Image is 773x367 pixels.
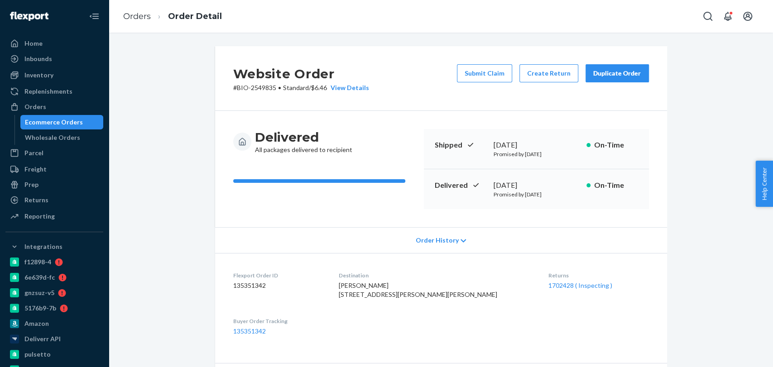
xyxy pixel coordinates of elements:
a: Orders [123,11,151,21]
a: 6e639d-fc [5,270,103,285]
span: • [278,84,281,91]
dt: Returns [548,272,649,279]
div: Deliverr API [24,334,61,343]
p: Shipped [435,140,486,150]
a: Reporting [5,209,103,224]
p: # BIO-2549835 / $6.46 [233,83,369,92]
p: Delivered [435,180,486,191]
span: Standard [283,84,309,91]
p: Promised by [DATE] [494,191,579,198]
div: pulsetto [24,350,51,359]
h3: Delivered [255,129,352,145]
a: Prep [5,177,103,192]
div: Orders [24,102,46,111]
button: Create Return [519,64,578,82]
a: Wholesale Orders [20,130,104,145]
p: Promised by [DATE] [494,150,579,158]
a: f12898-4 [5,255,103,269]
a: Freight [5,162,103,176]
dd: 135351342 [233,281,324,290]
button: Close Navigation [85,7,103,25]
a: Returns [5,193,103,207]
dt: Flexport Order ID [233,272,324,279]
div: Ecommerce Orders [25,118,83,127]
img: Flexport logo [10,12,48,21]
span: Support [18,6,51,14]
div: Inbounds [24,54,52,63]
button: Submit Claim [457,64,512,82]
div: gnzsuz-v5 [24,288,54,297]
p: On-Time [594,140,638,150]
a: 5176b9-7b [5,301,103,315]
div: Prep [24,180,38,189]
dt: Buyer Order Tracking [233,317,324,325]
a: 135351342 [233,327,266,335]
a: pulsetto [5,347,103,362]
div: Duplicate Order [593,69,641,78]
div: f12898-4 [24,257,51,267]
div: Reporting [24,212,55,221]
a: Replenishments [5,84,103,99]
a: Home [5,36,103,51]
span: [PERSON_NAME] [STREET_ADDRESS][PERSON_NAME][PERSON_NAME] [339,281,497,298]
div: [DATE] [494,140,579,150]
button: Integrations [5,239,103,254]
div: 6e639d-fc [24,273,55,282]
a: Ecommerce Orders [20,115,104,129]
button: Help Center [755,161,773,207]
div: Returns [24,195,48,205]
a: Amazon [5,316,103,331]
a: Inbounds [5,52,103,66]
div: Freight [24,165,47,174]
a: Parcel [5,146,103,160]
p: On-Time [594,180,638,191]
div: All packages delivered to recipient [255,129,352,154]
div: Wholesale Orders [25,133,80,142]
button: Open account menu [739,7,757,25]
div: Amazon [24,319,49,328]
button: View Details [327,83,369,92]
div: Home [24,39,43,48]
div: Inventory [24,71,53,80]
div: Integrations [24,242,62,251]
div: 5176b9-7b [24,304,56,313]
div: [DATE] [494,180,579,191]
div: Replenishments [24,87,72,96]
a: Inventory [5,68,103,82]
span: Order History [415,236,458,245]
a: gnzsuz-v5 [5,286,103,300]
a: Deliverr API [5,332,103,346]
button: Open notifications [719,7,737,25]
button: Duplicate Order [586,64,649,82]
button: Open Search Box [699,7,717,25]
dt: Destination [339,272,534,279]
ol: breadcrumbs [116,3,229,30]
a: Order Detail [168,11,222,21]
div: Parcel [24,148,43,157]
a: Orders [5,100,103,114]
h2: Website Order [233,64,369,83]
a: 1702428 ( Inspecting ) [548,281,612,289]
